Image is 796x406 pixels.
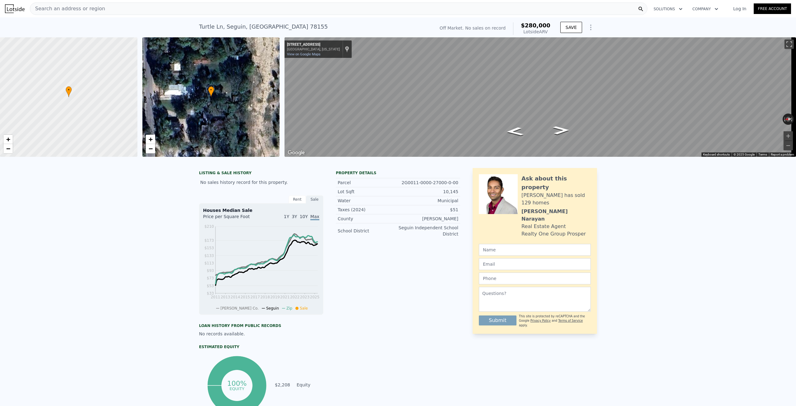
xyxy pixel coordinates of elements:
[295,381,323,388] td: Equity
[287,42,340,47] div: [STREET_ADDRESS]
[66,86,72,97] div: •
[3,144,13,153] a: Zoom out
[479,258,591,270] input: Email
[440,25,506,31] div: Off Market. No sales on record
[521,208,591,223] div: [PERSON_NAME] Narayan
[204,238,214,243] tspan: $173
[290,295,300,299] tspan: 2022
[338,198,398,204] div: Water
[560,22,582,33] button: SAVE
[338,207,398,213] div: Taxes (2024)
[203,213,261,223] div: Price per Square Foot
[300,306,308,310] span: Sale
[207,284,214,288] tspan: $53
[231,295,240,299] tspan: 2014
[521,22,550,29] span: $280,000
[208,87,214,93] span: •
[791,114,794,125] button: Rotate clockwise
[338,228,398,234] div: School District
[530,319,551,322] a: Privacy Policy
[703,152,730,157] button: Keyboard shortcuts
[286,149,307,157] a: Open this area in Google Maps (opens a new window)
[285,37,796,157] div: Map
[687,3,723,15] button: Company
[398,216,458,222] div: [PERSON_NAME]
[266,306,279,310] span: Seguin
[754,3,791,14] a: Free Account
[300,214,308,219] span: 10Y
[207,291,214,296] tspan: $33
[204,246,214,250] tspan: $153
[784,40,794,49] button: Toggle fullscreen view
[199,177,323,188] div: No sales history record for this property.
[229,386,244,391] tspan: equity
[726,6,754,12] a: Log In
[199,331,323,337] div: No records available.
[199,22,328,31] div: Turtle Ln , Seguin , [GEOGRAPHIC_DATA] 78155
[398,198,458,204] div: Municipal
[211,295,220,299] tspan: 2011
[521,192,591,207] div: [PERSON_NAME] has sold 129 homes
[270,295,280,299] tspan: 2019
[66,87,72,93] span: •
[310,214,319,220] span: Max
[240,295,250,299] tspan: 2015
[220,306,259,310] span: [PERSON_NAME] Co.
[300,295,310,299] tspan: 2023
[310,295,320,299] tspan: 2025
[338,180,398,186] div: Parcel
[521,230,586,238] div: Realty One Group Prosper
[519,314,591,328] div: This site is protected by reCAPTCHA and the Google and apply.
[204,254,214,258] tspan: $133
[148,135,152,143] span: +
[521,174,591,192] div: Ask about this property
[30,5,105,12] span: Search an address or region
[398,189,458,195] div: 10,145
[146,144,155,153] a: Zoom out
[398,207,458,213] div: $51
[784,131,793,141] button: Zoom in
[758,153,767,156] a: Terms (opens in new tab)
[260,295,270,299] tspan: 2018
[199,170,323,177] div: LISTING & SALE HISTORY
[289,195,306,203] div: Rent
[148,145,152,152] span: −
[782,116,794,122] button: Reset the view
[734,153,755,156] span: © 2025 Google
[558,319,583,322] a: Terms of Service
[336,170,460,175] div: Property details
[479,244,591,256] input: Name
[208,86,214,97] div: •
[521,29,550,35] div: Lotside ARV
[227,380,247,387] tspan: 100%
[250,295,260,299] tspan: 2017
[207,268,214,273] tspan: $93
[204,224,214,229] tspan: $210
[199,344,323,349] div: Estimated Equity
[499,125,531,138] path: Go North, Pecan St
[221,295,230,299] tspan: 2013
[203,207,319,213] div: Houses Median Sale
[784,141,793,150] button: Zoom out
[146,135,155,144] a: Zoom in
[398,225,458,237] div: Seguin Independent School District
[286,306,292,310] span: Zip
[6,135,10,143] span: +
[338,189,398,195] div: Lot Sqft
[280,295,290,299] tspan: 2021
[398,180,458,186] div: 2G0011-0000-27000-0-00
[479,273,591,284] input: Phone
[649,3,687,15] button: Solutions
[199,323,323,328] div: Loan history from public records
[783,114,786,125] button: Rotate counterclockwise
[292,214,297,219] span: 3Y
[6,145,10,152] span: −
[546,124,576,137] path: Go South, Pecan St
[287,47,340,51] div: [GEOGRAPHIC_DATA], [US_STATE]
[287,52,321,56] a: View on Google Maps
[345,46,349,53] a: Show location on map
[204,261,214,265] tspan: $113
[285,37,796,157] div: Street View
[284,214,289,219] span: 1Y
[207,276,214,280] tspan: $73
